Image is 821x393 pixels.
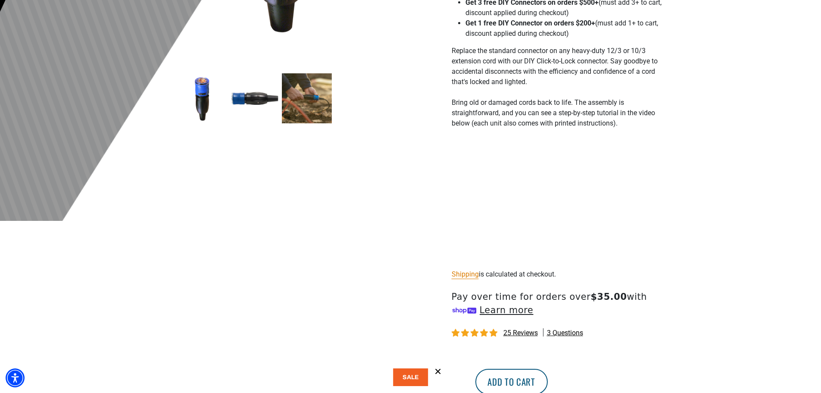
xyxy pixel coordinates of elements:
p: Replace the standard connector on any heavy-duty 12/3 or 10/3 extension cord with our DIY Click-t... [452,46,663,139]
strong: Get 1 free DIY Connector on orders $200+ [465,19,595,27]
span: 4.84 stars [452,329,499,337]
span: (must add 1+ to cart, discount applied during checkout) [465,19,658,38]
div: Accessibility Menu [6,368,25,387]
iframe: Bad Ass DIY Locking Cord - Instructions [452,146,663,265]
a: Shipping [452,270,479,278]
span: 25 reviews [503,329,538,337]
span: 3 questions [547,328,583,338]
div: is calculated at checkout. [452,268,663,280]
